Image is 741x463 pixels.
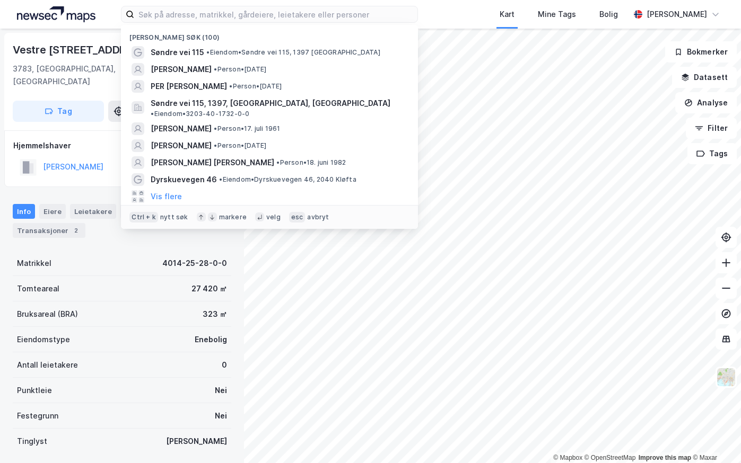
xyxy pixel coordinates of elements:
[647,8,707,21] div: [PERSON_NAME]
[17,333,70,346] div: Eiendomstype
[151,80,227,93] span: PER [PERSON_NAME]
[151,110,249,118] span: Eiendom • 3203-40-1732-0-0
[307,213,329,221] div: avbryt
[688,412,741,463] iframe: Chat Widget
[121,25,418,44] div: [PERSON_NAME] søk (100)
[206,48,380,57] span: Eiendom • Søndre vei 115, 1397 [GEOGRAPHIC_DATA]
[162,257,227,270] div: 4014-25-28-0-0
[17,6,95,22] img: logo.a4113a55bc3d86da70a041830d287a7e.svg
[219,175,356,184] span: Eiendom • Dyrskuevegen 46, 2040 Kløfta
[214,124,217,132] span: •
[17,435,47,448] div: Tinglyst
[214,65,217,73] span: •
[151,122,212,135] span: [PERSON_NAME]
[639,454,691,461] a: Improve this map
[215,409,227,422] div: Nei
[266,213,281,221] div: velg
[203,308,227,320] div: 323 ㎡
[687,143,737,164] button: Tags
[686,118,737,139] button: Filter
[215,384,227,397] div: Nei
[13,139,231,152] div: Hjemmelshaver
[13,223,85,238] div: Transaksjoner
[599,8,618,21] div: Bolig
[276,158,346,167] span: Person • 18. juni 1982
[134,6,417,22] input: Søk på adresse, matrikkel, gårdeiere, leietakere eller personer
[17,257,51,270] div: Matrikkel
[151,190,182,203] button: Vis flere
[71,225,81,236] div: 2
[214,141,217,149] span: •
[120,204,160,219] div: Datasett
[195,333,227,346] div: Enebolig
[214,65,266,74] span: Person • [DATE]
[17,384,52,397] div: Punktleie
[17,359,78,371] div: Antall leietakere
[553,454,582,461] a: Mapbox
[70,204,116,219] div: Leietakere
[151,97,390,110] span: Søndre vei 115, 1397, [GEOGRAPHIC_DATA], [GEOGRAPHIC_DATA]
[13,63,180,88] div: 3783, [GEOGRAPHIC_DATA], [GEOGRAPHIC_DATA]
[151,156,274,169] span: [PERSON_NAME] [PERSON_NAME]
[166,435,227,448] div: [PERSON_NAME]
[39,204,66,219] div: Eiere
[222,359,227,371] div: 0
[151,110,154,118] span: •
[716,367,736,387] img: Z
[17,409,58,422] div: Festegrunn
[13,101,104,122] button: Tag
[538,8,576,21] div: Mine Tags
[151,46,204,59] span: Søndre vei 115
[191,282,227,295] div: 27 420 ㎡
[13,41,152,58] div: Vestre [STREET_ADDRESS]
[219,213,247,221] div: markere
[151,63,212,76] span: [PERSON_NAME]
[129,212,158,222] div: Ctrl + k
[151,173,217,186] span: Dyrskuevegen 46
[276,158,280,166] span: •
[665,41,737,63] button: Bokmerker
[206,48,210,56] span: •
[672,67,737,88] button: Datasett
[500,8,515,21] div: Kart
[214,141,266,150] span: Person • [DATE]
[289,212,306,222] div: esc
[17,282,59,295] div: Tomteareal
[675,92,737,113] button: Analyse
[219,175,222,183] span: •
[17,308,78,320] div: Bruksareal (BRA)
[229,82,232,90] span: •
[214,124,280,133] span: Person • 17. juli 1961
[151,139,212,152] span: [PERSON_NAME]
[160,213,188,221] div: nytt søk
[229,82,282,91] span: Person • [DATE]
[13,204,35,219] div: Info
[585,454,636,461] a: OpenStreetMap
